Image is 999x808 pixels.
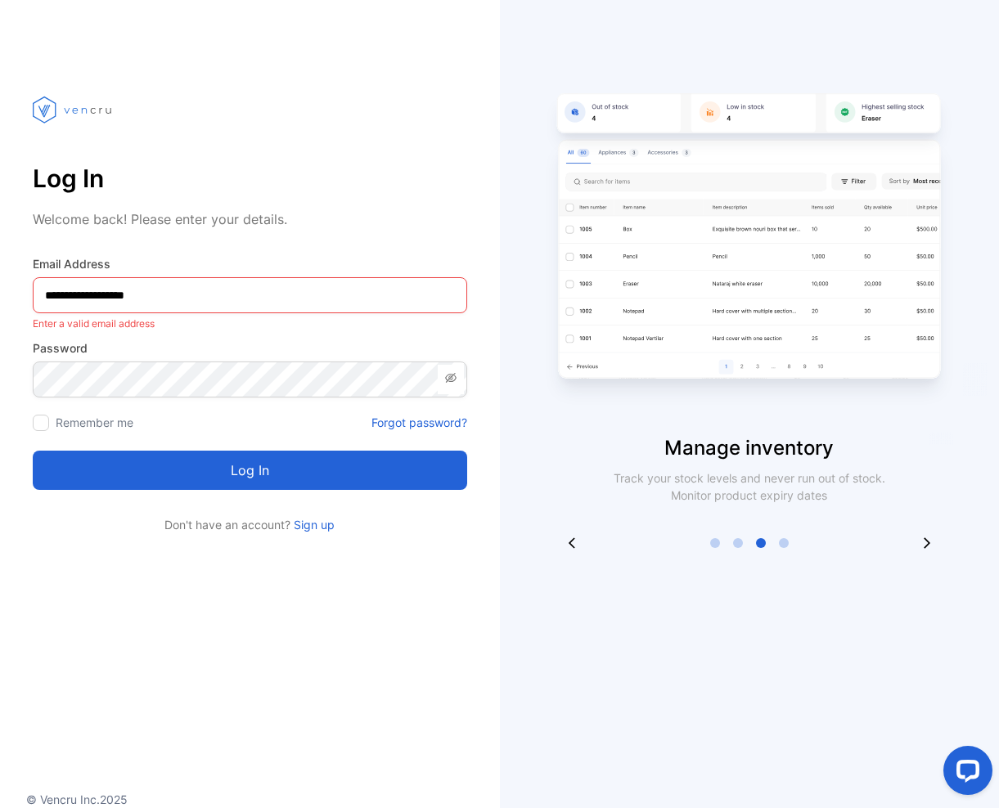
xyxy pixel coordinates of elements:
[33,255,467,272] label: Email Address
[33,313,467,334] p: Enter a valid email address
[56,415,133,429] label: Remember me
[33,65,115,154] img: vencru logo
[592,469,907,504] p: Track your stock levels and never run out of stock. Monitor product expiry dates
[33,209,467,229] p: Welcome back! Please enter your details.
[545,65,954,433] img: slider image
[33,159,467,198] p: Log In
[290,518,335,532] a: Sign up
[33,451,467,490] button: Log in
[371,414,467,431] a: Forgot password?
[33,516,467,533] p: Don't have an account?
[930,739,999,808] iframe: LiveChat chat widget
[33,339,467,357] label: Password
